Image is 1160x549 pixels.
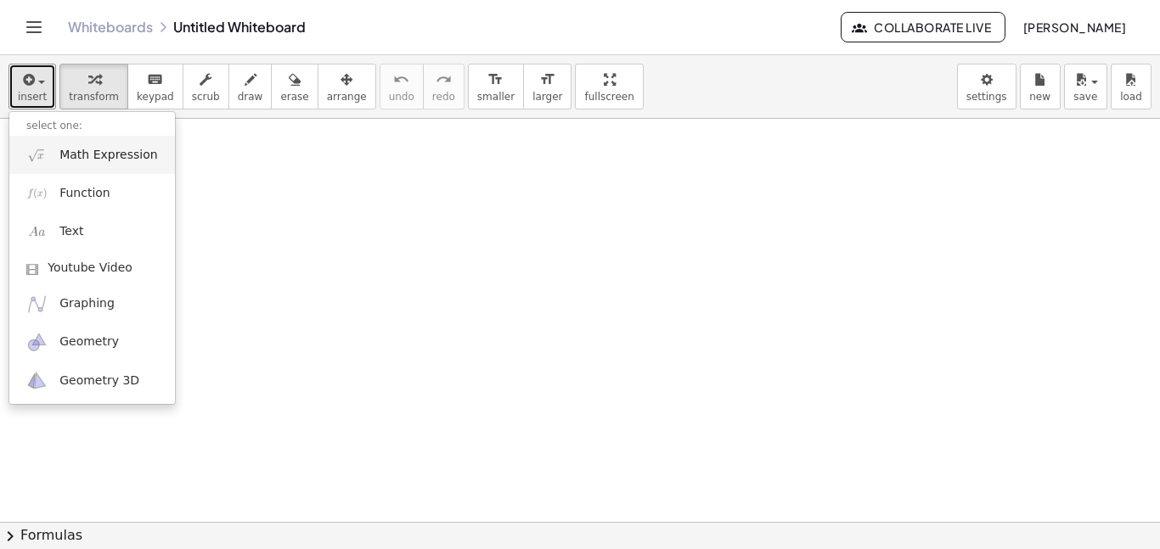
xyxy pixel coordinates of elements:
button: save [1064,64,1107,109]
span: [PERSON_NAME] [1022,20,1126,35]
button: arrange [318,64,376,109]
a: Whiteboards [68,19,153,36]
span: smaller [477,91,515,103]
span: Geometry [59,333,119,350]
i: keyboard [147,70,163,90]
span: save [1073,91,1097,103]
span: erase [280,91,308,103]
span: scrub [192,91,220,103]
i: format_size [539,70,555,90]
button: draw [228,64,273,109]
span: Text [59,223,83,240]
button: insert [8,64,56,109]
i: redo [436,70,452,90]
a: Geometry [9,323,175,361]
button: fullscreen [575,64,643,109]
button: keyboardkeypad [127,64,183,109]
a: Geometry 3D [9,361,175,400]
span: Geometry 3D [59,373,139,389]
button: erase [271,64,318,109]
span: insert [18,91,47,103]
i: undo [393,70,409,90]
span: larger [532,91,562,103]
button: scrub [183,64,229,109]
i: format_size [487,70,504,90]
button: format_sizesmaller [468,64,524,109]
a: Text [9,213,175,251]
span: keypad [137,91,174,103]
img: ggb-geometry.svg [26,332,48,353]
span: settings [966,91,1007,103]
img: ggb-graphing.svg [26,294,48,315]
button: format_sizelarger [523,64,572,109]
button: undoundo [380,64,424,109]
span: Math Expression [59,147,157,164]
a: Graphing [9,285,175,323]
button: Collaborate Live [841,12,1005,42]
img: Aa.png [26,221,48,243]
a: Youtube Video [9,251,175,285]
li: select one: [9,116,175,136]
a: Math Expression [9,136,175,174]
span: new [1029,91,1050,103]
button: settings [957,64,1016,109]
img: sqrt_x.png [26,144,48,165]
span: redo [432,91,455,103]
span: load [1120,91,1142,103]
span: Youtube Video [48,260,132,277]
button: new [1020,64,1061,109]
span: arrange [327,91,367,103]
span: draw [238,91,263,103]
span: Collaborate Live [855,20,991,35]
span: undo [389,91,414,103]
span: transform [69,91,119,103]
button: Toggle navigation [20,14,48,41]
span: Graphing [59,295,115,312]
img: ggb-3d.svg [26,370,48,391]
button: [PERSON_NAME] [1009,12,1140,42]
button: load [1111,64,1152,109]
span: fullscreen [584,91,633,103]
button: transform [59,64,128,109]
img: f_x.png [26,182,48,204]
span: Function [59,185,110,202]
button: redoredo [423,64,465,109]
a: Function [9,174,175,212]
